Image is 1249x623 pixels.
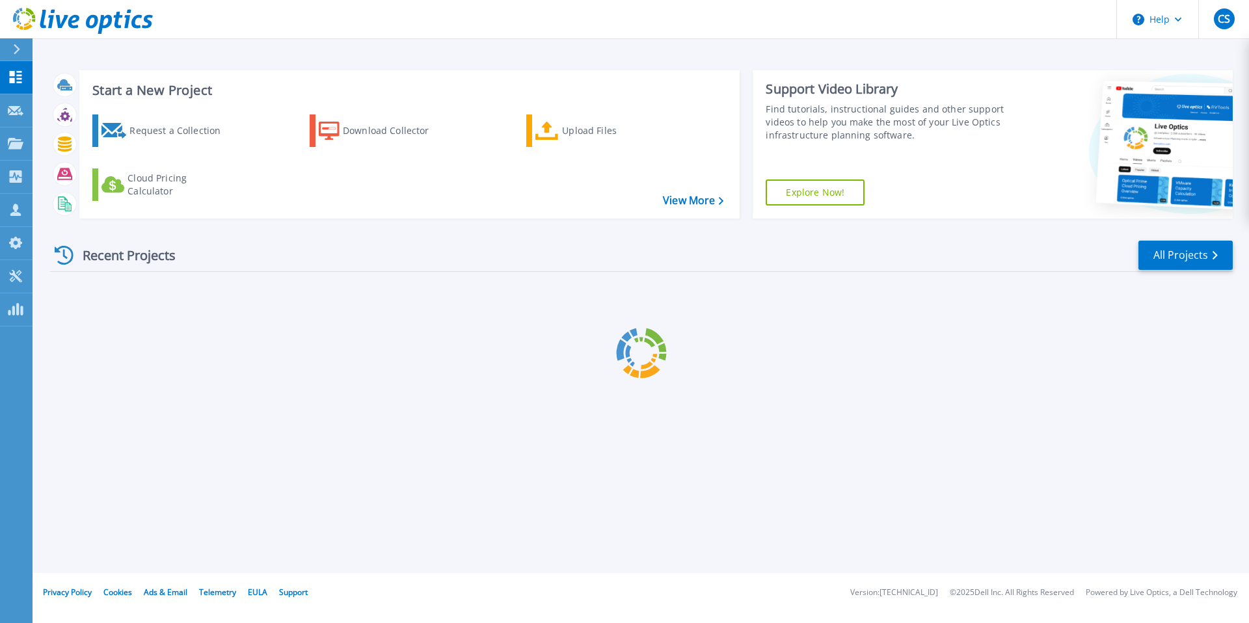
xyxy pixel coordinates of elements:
[850,589,938,597] li: Version: [TECHNICAL_ID]
[50,239,193,271] div: Recent Projects
[92,168,237,201] a: Cloud Pricing Calculator
[562,118,666,144] div: Upload Files
[279,587,308,598] a: Support
[343,118,447,144] div: Download Collector
[766,179,865,205] a: Explore Now!
[526,114,671,147] a: Upload Files
[663,194,723,207] a: View More
[103,587,132,598] a: Cookies
[92,114,237,147] a: Request a Collection
[1138,241,1233,270] a: All Projects
[129,118,234,144] div: Request a Collection
[144,587,187,598] a: Ads & Email
[950,589,1074,597] li: © 2025 Dell Inc. All Rights Reserved
[128,172,232,198] div: Cloud Pricing Calculator
[248,587,267,598] a: EULA
[1086,589,1237,597] li: Powered by Live Optics, a Dell Technology
[92,83,723,98] h3: Start a New Project
[199,587,236,598] a: Telemetry
[1218,14,1230,24] span: CS
[43,587,92,598] a: Privacy Policy
[766,81,1010,98] div: Support Video Library
[310,114,455,147] a: Download Collector
[766,103,1010,142] div: Find tutorials, instructional guides and other support videos to help you make the most of your L...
